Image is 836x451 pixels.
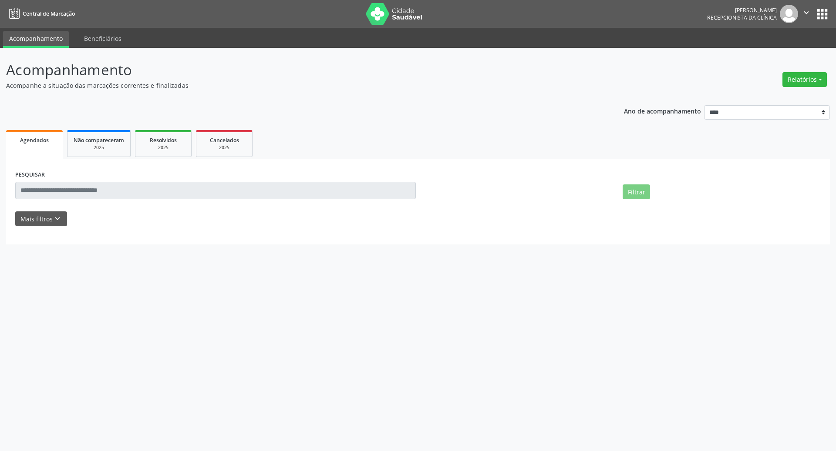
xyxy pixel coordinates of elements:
[6,59,583,81] p: Acompanhamento
[802,8,811,17] i: 
[15,168,45,182] label: PESQUISAR
[782,72,827,87] button: Relatórios
[3,31,69,48] a: Acompanhamento
[780,5,798,23] img: img
[53,214,62,224] i: keyboard_arrow_down
[6,7,75,21] a: Central de Marcação
[815,7,830,22] button: apps
[20,137,49,144] span: Agendados
[6,81,583,90] p: Acompanhe a situação das marcações correntes e finalizadas
[210,137,239,144] span: Cancelados
[74,137,124,144] span: Não compareceram
[78,31,128,46] a: Beneficiários
[707,14,777,21] span: Recepcionista da clínica
[74,144,124,151] div: 2025
[150,137,177,144] span: Resolvidos
[142,144,185,151] div: 2025
[623,184,650,199] button: Filtrar
[202,144,246,151] div: 2025
[624,105,701,116] p: Ano de acompanhamento
[707,7,777,14] div: [PERSON_NAME]
[23,10,75,17] span: Central de Marcação
[15,211,67,227] button: Mais filtroskeyboard_arrow_down
[798,5,815,23] button: 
